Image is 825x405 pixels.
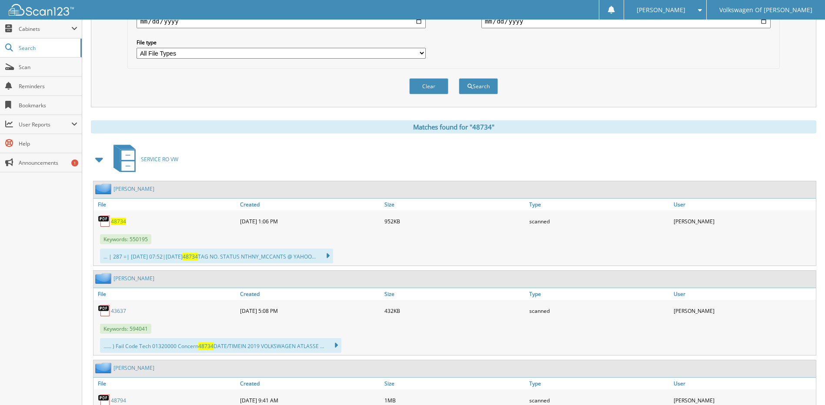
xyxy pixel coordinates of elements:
a: 48734 [111,218,126,225]
span: Keywords: 550195 [100,234,151,244]
img: PDF.png [98,215,111,228]
img: PDF.png [98,304,111,317]
span: Keywords: 594041 [100,324,151,334]
a: User [671,378,816,389]
span: 48734 [183,253,198,260]
div: [DATE] 1:06 PM [238,212,382,230]
img: folder2.png [95,362,114,373]
a: Size [382,288,527,300]
a: Created [238,199,382,210]
a: File [94,288,238,300]
span: [PERSON_NAME] [637,7,685,13]
input: end [481,14,771,28]
div: ... | 287 =| [DATE] 07:52|[DATE] TAG NO. STATUS NTHNY_MCCANTS @ YAHOO... [100,249,333,263]
div: [DATE] 5:08 PM [238,302,382,319]
div: scanned [527,302,671,319]
span: Reminders [19,83,77,90]
input: start [137,14,426,28]
div: [PERSON_NAME] [671,212,816,230]
span: Volkswagen Of [PERSON_NAME] [719,7,812,13]
a: File [94,199,238,210]
button: Search [459,78,498,94]
span: 48734 [198,342,214,350]
img: scan123-logo-white.svg [9,4,74,16]
span: Bookmarks [19,102,77,109]
a: [PERSON_NAME] [114,185,154,193]
div: ...... ) Fail Code Tech 01320000 Concern DATE/TIMEIN 2019 VOLKSWAGEN ATLASSE ... [100,338,341,353]
a: User [671,199,816,210]
label: File type [137,39,426,46]
span: User Reports [19,121,71,128]
button: Clear [409,78,448,94]
div: 952KB [382,212,527,230]
a: Size [382,199,527,210]
img: folder2.png [95,273,114,284]
div: 1 [71,159,78,166]
span: Help [19,140,77,147]
a: [PERSON_NAME] [114,275,154,282]
a: [PERSON_NAME] [114,364,154,372]
span: Search [19,44,76,52]
a: 43637 [111,307,126,315]
div: scanned [527,212,671,230]
span: SERVICE RO VW [141,156,178,163]
a: File [94,378,238,389]
div: Matches found for "48734" [91,120,816,133]
a: Type [527,378,671,389]
div: [PERSON_NAME] [671,302,816,319]
a: 48794 [111,397,126,404]
a: Type [527,288,671,300]
a: SERVICE RO VW [108,142,178,176]
a: Created [238,378,382,389]
span: Cabinets [19,25,71,33]
img: folder2.png [95,183,114,194]
a: User [671,288,816,300]
a: Type [527,199,671,210]
a: Created [238,288,382,300]
span: Scan [19,63,77,71]
span: Announcements [19,159,77,166]
div: 432KB [382,302,527,319]
a: Size [382,378,527,389]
